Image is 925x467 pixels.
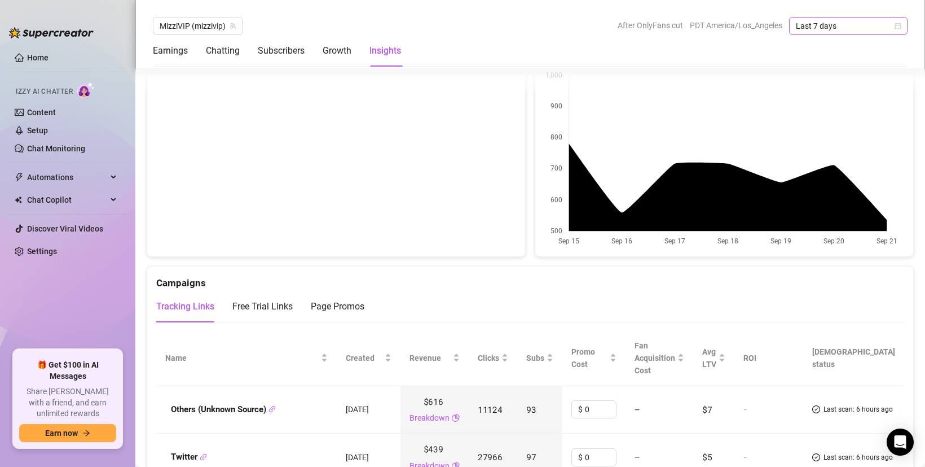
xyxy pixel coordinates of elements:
strong: Twitter [171,452,207,462]
span: Automations [27,168,107,186]
button: Earn nowarrow-right [19,424,116,442]
span: check-circle [812,452,820,463]
img: Chat Copilot [15,196,22,204]
div: Earnings [153,44,188,58]
span: After OnlyFans cut [618,17,683,34]
strong: Others (Unknown Source) [171,404,276,414]
span: Fan Acquisition Cost [635,341,675,375]
span: Name [165,352,319,364]
span: Revenue [409,352,451,364]
span: Promo Cost [571,346,607,370]
span: $5 [702,451,712,462]
a: Setup [27,126,48,135]
a: Content [27,108,56,117]
th: [DEMOGRAPHIC_DATA] status [803,330,904,386]
input: Enter cost [585,401,616,418]
span: Last scan: 6 hours ago [823,452,893,463]
div: Growth [323,44,351,58]
span: $616 [424,395,443,409]
span: Last scan: 6 hours ago [823,404,893,415]
span: link [200,453,207,461]
div: Open Intercom Messenger [887,429,914,456]
span: Last 7 days [796,18,901,34]
span: Izzy AI Chatter [16,86,73,97]
span: arrow-right [82,429,90,437]
span: Clicks [478,352,499,364]
span: thunderbolt [15,173,24,182]
a: Discover Viral Videos [27,224,103,233]
span: Created [346,352,382,364]
span: 97 [526,451,536,462]
div: Insights [369,44,401,58]
span: MizziVIP (mizzivip) [160,18,236,34]
span: — [635,451,640,462]
span: team [230,23,236,29]
div: Campaigns [156,267,904,291]
span: $7 [702,404,712,415]
span: calendar [895,23,901,29]
span: [DATE] [346,453,369,462]
span: 93 [526,404,536,415]
span: 27966 [478,451,503,462]
span: pie-chart [452,412,460,424]
a: Chat Monitoring [27,144,85,153]
span: [DATE] [346,405,369,414]
button: Copy Link [200,453,207,461]
img: AI Chatter [77,82,95,98]
span: $439 [424,443,443,456]
span: ROI [743,353,756,363]
span: check-circle [812,404,820,415]
span: Earn now [45,429,78,438]
a: Home [27,53,49,62]
span: 🎁 Get $100 in AI Messages [19,360,116,382]
div: - [743,452,794,462]
div: Tracking Links [156,300,214,313]
span: Avg LTV [702,347,716,369]
div: - [743,404,794,414]
a: Settings [27,247,57,256]
div: Page Promos [311,300,364,313]
span: PDT America/Los_Angeles [690,17,782,34]
span: Share [PERSON_NAME] with a friend, and earn unlimited rewards [19,386,116,420]
input: Enter cost [585,449,616,466]
span: link [268,405,276,413]
button: Copy Link [268,405,276,414]
div: Chatting [206,44,240,58]
span: — [635,404,640,415]
div: Free Trial Links [232,300,293,313]
span: Chat Copilot [27,191,107,209]
a: Breakdown [409,412,450,424]
span: Subs [526,352,544,364]
img: logo-BBDzfeDw.svg [9,27,94,38]
span: 11124 [478,404,503,415]
div: Subscribers [258,44,305,58]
